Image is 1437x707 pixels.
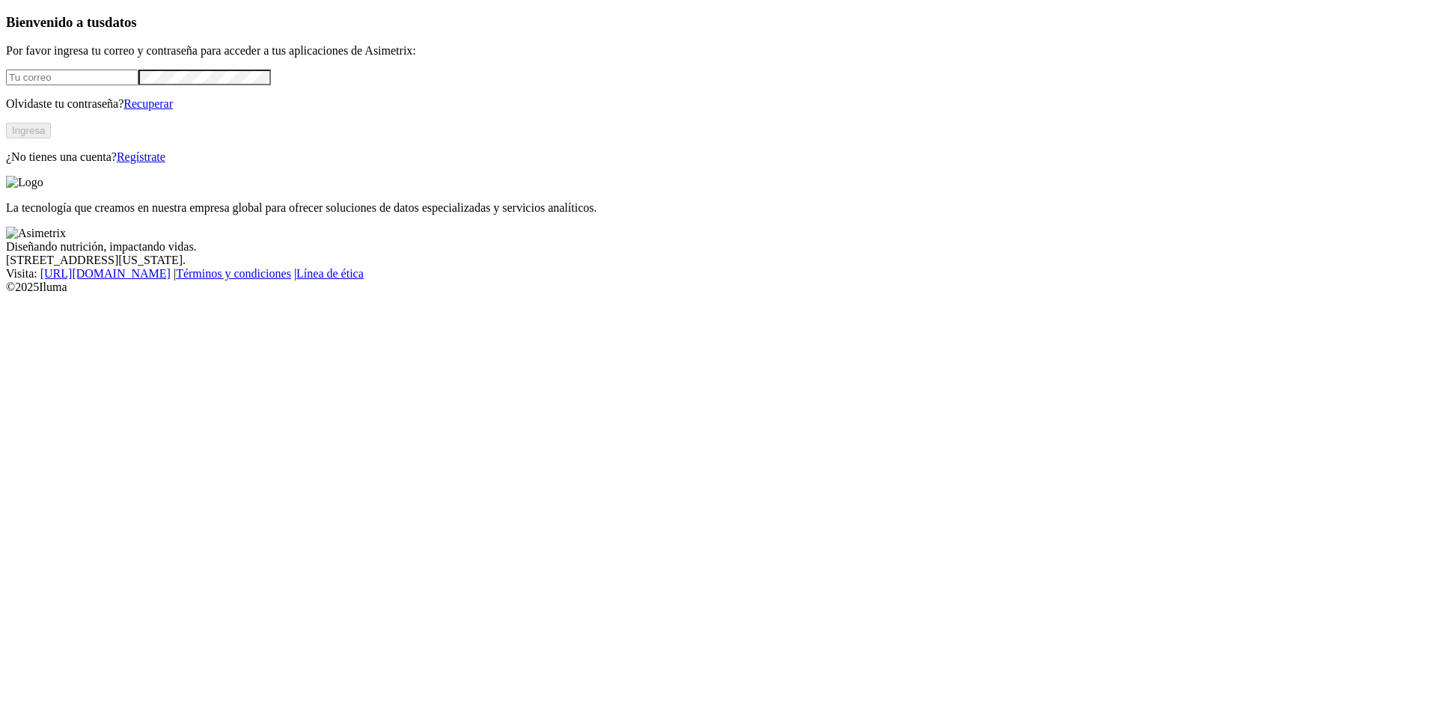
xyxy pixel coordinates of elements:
[6,227,66,240] img: Asimetrix
[40,267,171,280] a: [URL][DOMAIN_NAME]
[6,281,1431,294] div: © 2025 Iluma
[6,267,1431,281] div: Visita : | |
[6,123,51,138] button: Ingresa
[6,150,1431,164] p: ¿No tienes una cuenta?
[6,14,1431,31] h3: Bienvenido a tus
[6,97,1431,111] p: Olvidaste tu contraseña?
[105,14,137,30] span: datos
[6,240,1431,254] div: Diseñando nutrición, impactando vidas.
[123,97,173,110] a: Recuperar
[6,44,1431,58] p: Por favor ingresa tu correo y contraseña para acceder a tus aplicaciones de Asimetrix:
[6,70,138,85] input: Tu correo
[117,150,165,163] a: Regístrate
[6,201,1431,215] p: La tecnología que creamos en nuestra empresa global para ofrecer soluciones de datos especializad...
[296,267,364,280] a: Línea de ética
[6,254,1431,267] div: [STREET_ADDRESS][US_STATE].
[6,176,43,189] img: Logo
[176,267,291,280] a: Términos y condiciones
